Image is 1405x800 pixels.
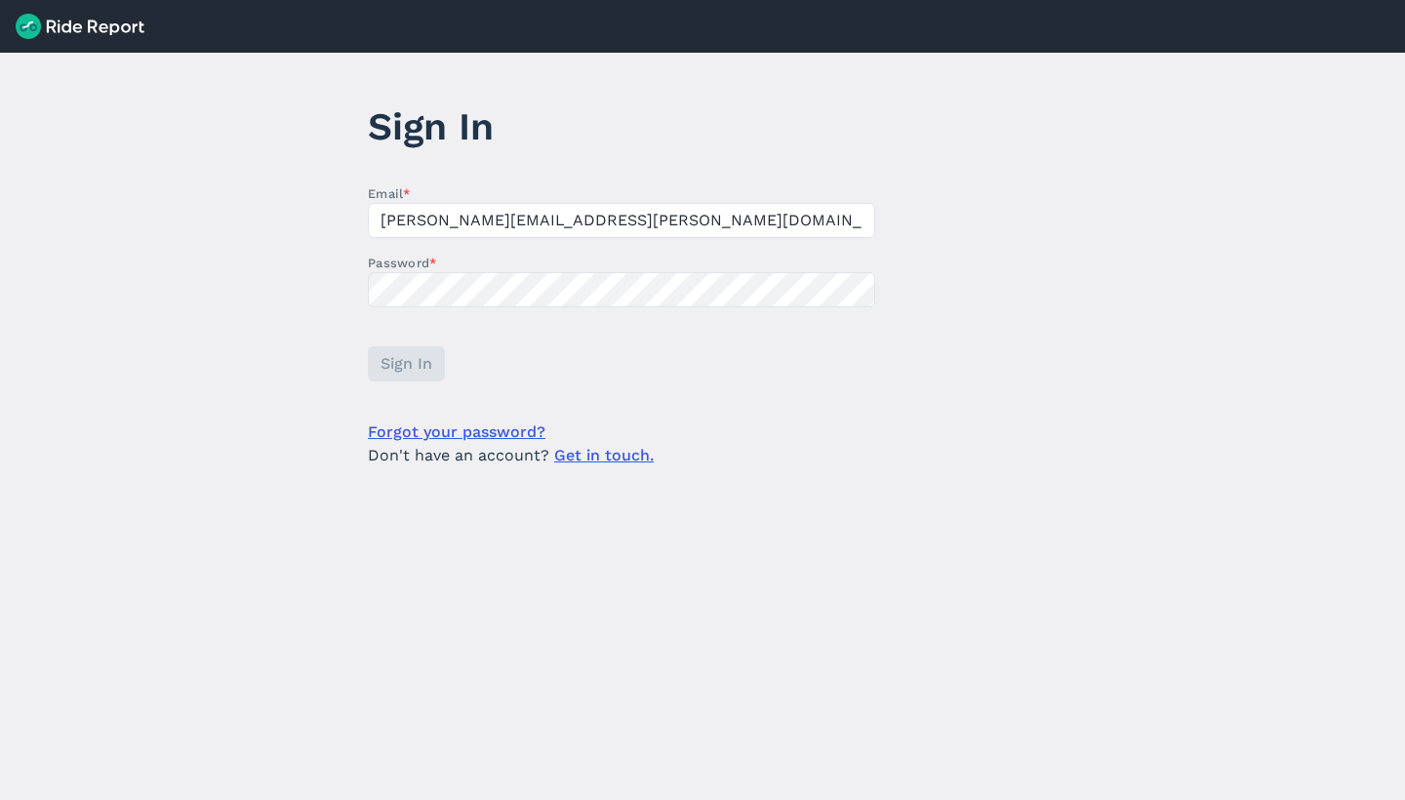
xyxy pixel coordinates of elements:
a: Forgot your password? [368,420,545,444]
img: Ride Report [16,14,144,39]
label: Email [368,184,875,203]
button: Sign In [368,346,445,381]
a: Get in touch. [554,446,654,464]
label: Password [368,254,875,272]
h1: Sign In [368,100,875,153]
span: Don't have an account? [368,444,654,467]
span: Sign In [381,352,432,376]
